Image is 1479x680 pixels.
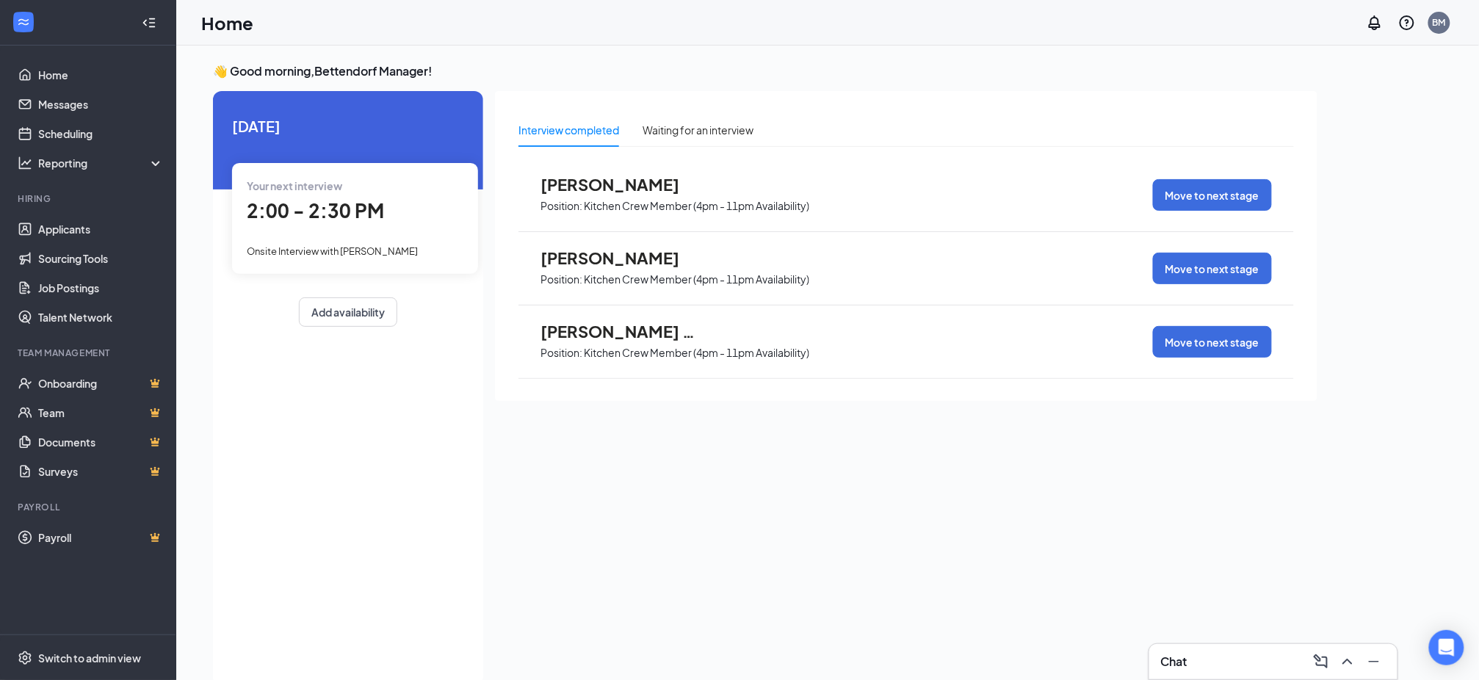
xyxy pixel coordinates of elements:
[1161,654,1187,670] h3: Chat
[18,156,32,170] svg: Analysis
[584,346,809,360] p: Kitchen Crew Member (4pm - 11pm Availability)
[38,369,164,398] a: OnboardingCrown
[1433,16,1446,29] div: BM
[38,60,164,90] a: Home
[1153,179,1272,211] button: Move to next stage
[213,63,1317,79] h3: 👋 Good morning, Bettendorf Manager !
[38,651,141,665] div: Switch to admin view
[1339,653,1356,670] svg: ChevronUp
[1366,14,1384,32] svg: Notifications
[38,119,164,148] a: Scheduling
[38,398,164,427] a: TeamCrown
[1398,14,1416,32] svg: QuestionInfo
[18,192,161,205] div: Hiring
[518,122,619,138] div: Interview completed
[38,90,164,119] a: Messages
[540,272,582,286] p: Position:
[16,15,31,29] svg: WorkstreamLogo
[232,115,464,137] span: [DATE]
[247,245,418,257] span: Onsite Interview with [PERSON_NAME]
[38,244,164,273] a: Sourcing Tools
[1153,253,1272,284] button: Move to next stage
[201,10,253,35] h1: Home
[38,303,164,332] a: Talent Network
[584,199,809,213] p: Kitchen Crew Member (4pm - 11pm Availability)
[540,199,582,213] p: Position:
[1309,650,1333,673] button: ComposeMessage
[1429,630,1464,665] div: Open Intercom Messenger
[643,122,753,138] div: Waiting for an interview
[1362,650,1386,673] button: Minimize
[540,322,702,341] span: [PERSON_NAME] brake
[1365,653,1383,670] svg: Minimize
[18,347,161,359] div: Team Management
[1336,650,1359,673] button: ChevronUp
[38,457,164,486] a: SurveysCrown
[38,156,164,170] div: Reporting
[299,297,397,327] button: Add availability
[18,651,32,665] svg: Settings
[38,523,164,552] a: PayrollCrown
[540,346,582,360] p: Position:
[38,427,164,457] a: DocumentsCrown
[142,15,156,30] svg: Collapse
[247,179,342,192] span: Your next interview
[540,248,702,267] span: [PERSON_NAME]
[540,175,702,194] span: [PERSON_NAME]
[247,198,384,223] span: 2:00 - 2:30 PM
[1312,653,1330,670] svg: ComposeMessage
[584,272,809,286] p: Kitchen Crew Member (4pm - 11pm Availability)
[1153,326,1272,358] button: Move to next stage
[38,273,164,303] a: Job Postings
[18,501,161,513] div: Payroll
[38,214,164,244] a: Applicants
